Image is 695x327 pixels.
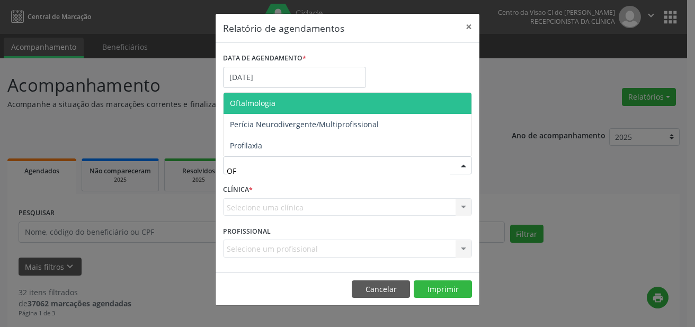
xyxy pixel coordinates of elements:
h5: Relatório de agendamentos [223,21,344,35]
label: PROFISSIONAL [223,223,271,240]
button: Cancelar [352,280,410,298]
label: CLÍNICA [223,182,253,198]
span: Perícia Neurodivergente/Multiprofissional [230,119,379,129]
span: Profilaxia [230,140,262,151]
button: Close [458,14,479,40]
span: Oftalmologia [230,98,275,108]
input: Selecione uma data ou intervalo [223,67,366,88]
label: DATA DE AGENDAMENTO [223,50,306,67]
button: Imprimir [414,280,472,298]
input: Seleciona uma especialidade [227,160,450,181]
